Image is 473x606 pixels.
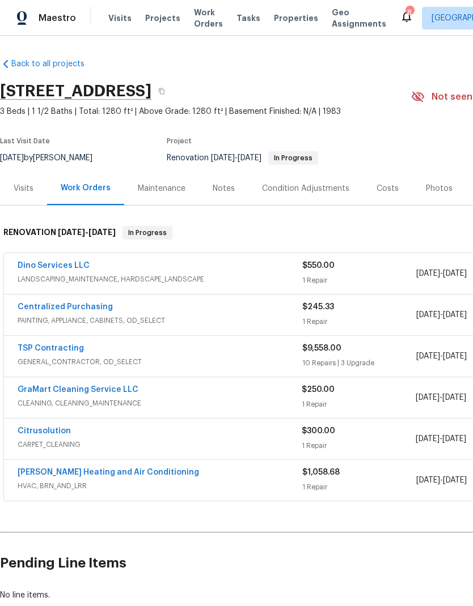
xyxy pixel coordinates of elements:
button: Copy Address [151,81,172,101]
span: Tasks [236,14,260,22]
span: $9,558.00 [302,344,341,352]
div: 10 Repairs | 3 Upgrade [302,357,416,369]
span: [DATE] [416,311,440,319]
span: Geo Assignments [332,7,386,29]
span: - [416,309,467,321]
div: Maintenance [138,183,185,194]
span: - [416,268,467,279]
span: Visits [108,12,132,24]
span: In Progress [124,227,171,238]
span: - [58,228,116,236]
span: PAINTING, APPLIANCE, CABINETS, OD_SELECT [18,315,302,326]
span: - [211,154,261,162]
div: 1 Repair [302,316,416,327]
span: [DATE] [443,311,467,319]
span: [DATE] [416,435,440,443]
span: CARPET_CLEANING [18,439,302,450]
span: [DATE] [443,270,467,278]
span: $550.00 [302,262,335,270]
span: - [416,433,466,445]
a: Dino Services LLC [18,262,90,270]
a: Citrusolution [18,427,71,435]
span: [DATE] [442,435,466,443]
span: HVAC, BRN_AND_LRR [18,480,302,492]
a: [PERSON_NAME] Heating and Air Conditioning [18,468,199,476]
span: LANDSCAPING_MAINTENANCE, HARDSCAPE_LANDSCAPE [18,274,302,285]
span: - [416,392,466,403]
h6: RENOVATION [3,226,116,240]
span: [DATE] [416,394,440,402]
span: Projects [145,12,180,24]
div: Costs [377,183,399,194]
div: 1 Repair [302,275,416,286]
span: [DATE] [238,154,261,162]
span: $300.00 [302,427,335,435]
div: 1 Repair [302,440,415,451]
span: Project [167,138,192,144]
span: [DATE] [416,476,440,484]
div: 1 Repair [302,481,416,493]
span: - [416,475,467,486]
span: [DATE] [442,394,466,402]
div: Photos [426,183,453,194]
span: CLEANING, CLEANING_MAINTENANCE [18,398,302,409]
span: $1,058.68 [302,468,340,476]
div: Notes [213,183,235,194]
div: Condition Adjustments [262,183,349,194]
span: Maestro [39,12,76,24]
span: [DATE] [416,352,440,360]
span: Properties [274,12,318,24]
span: GENERAL_CONTRACTOR, OD_SELECT [18,356,302,368]
span: [DATE] [443,352,467,360]
a: GraMart Cleaning Service LLC [18,386,138,394]
span: $245.33 [302,303,334,311]
span: [DATE] [416,270,440,278]
span: [DATE] [443,476,467,484]
span: Renovation [167,154,318,162]
span: [DATE] [58,228,85,236]
span: In Progress [269,155,317,161]
div: 8 [406,7,413,18]
a: TSP Contracting [18,344,84,352]
a: Centralized Purchasing [18,303,113,311]
span: [DATE] [211,154,235,162]
span: [DATE] [88,228,116,236]
span: $250.00 [302,386,335,394]
div: Work Orders [61,182,111,194]
div: Visits [14,183,33,194]
span: Work Orders [194,7,223,29]
div: 1 Repair [302,399,415,410]
span: - [416,351,467,362]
